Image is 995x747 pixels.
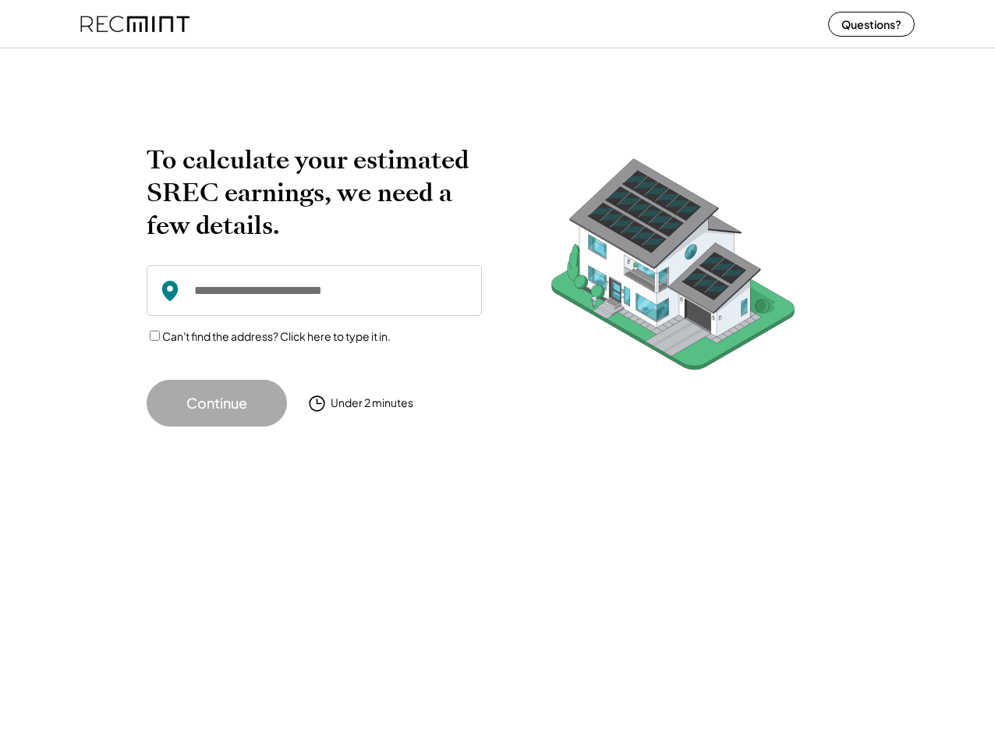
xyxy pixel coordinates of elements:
[147,143,482,242] h2: To calculate your estimated SREC earnings, we need a few details.
[331,395,413,411] div: Under 2 minutes
[162,329,391,343] label: Can't find the address? Click here to type it in.
[521,143,825,394] img: RecMintArtboard%207.png
[147,380,287,427] button: Continue
[828,12,915,37] button: Questions?
[80,3,189,44] img: recmint-logotype%403x%20%281%29.jpeg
